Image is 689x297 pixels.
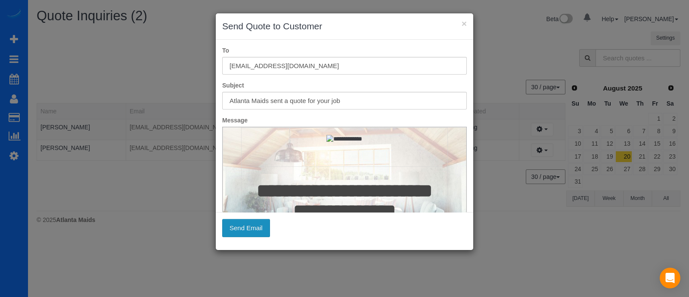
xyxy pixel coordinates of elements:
label: Subject [216,81,473,90]
label: Message [216,116,473,125]
iframe: Rich Text Editor, editor1 [223,127,466,262]
label: To [216,46,473,55]
button: Send Email [222,219,270,237]
input: To [222,57,467,75]
div: Open Intercom Messenger [660,268,680,288]
h3: Send Quote to Customer [222,20,467,33]
input: Subject [222,92,467,109]
button: × [462,19,467,28]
